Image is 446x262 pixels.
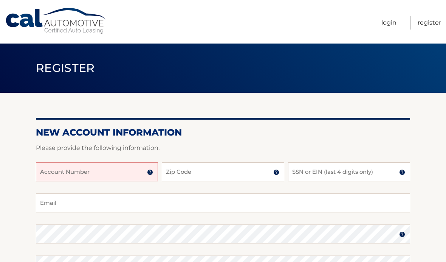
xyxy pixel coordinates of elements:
img: tooltip.svg [147,169,153,175]
a: Cal Automotive [5,8,107,34]
input: Zip Code [162,162,284,181]
p: Please provide the following information. [36,143,410,153]
input: Email [36,193,410,212]
h2: New Account Information [36,127,410,138]
a: Login [381,16,396,30]
a: Register [418,16,441,30]
span: Register [36,61,95,75]
input: Account Number [36,162,158,181]
img: tooltip.svg [399,231,405,237]
img: tooltip.svg [273,169,279,175]
img: tooltip.svg [399,169,405,175]
input: SSN or EIN (last 4 digits only) [288,162,410,181]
